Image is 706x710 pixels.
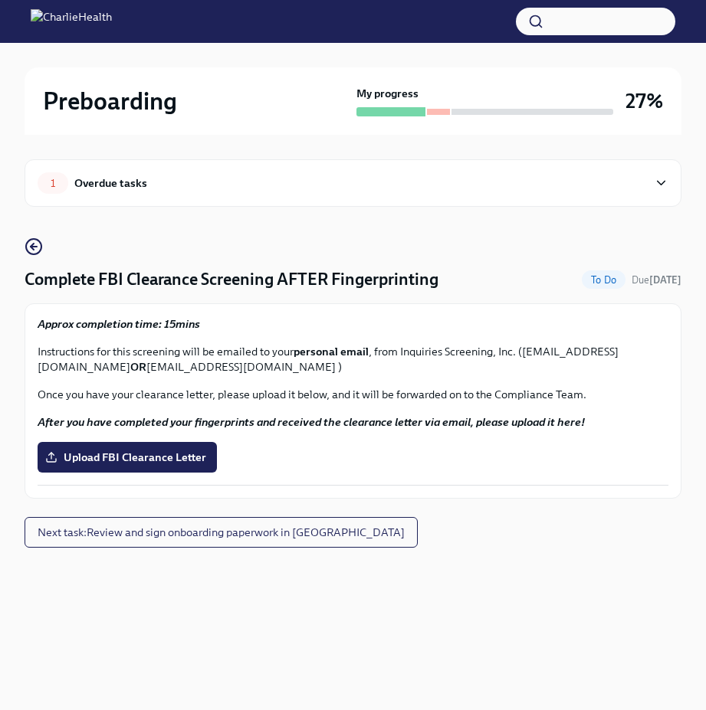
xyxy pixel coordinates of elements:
[38,525,405,540] span: Next task : Review and sign onboarding paperwork in [GEOGRAPHIC_DATA]
[38,442,217,473] label: Upload FBI Clearance Letter
[582,274,626,286] span: To Do
[25,517,418,548] button: Next task:Review and sign onboarding paperwork in [GEOGRAPHIC_DATA]
[43,86,177,116] h2: Preboarding
[74,175,147,191] div: Overdue tasks
[130,360,146,374] strong: OR
[649,274,681,286] strong: [DATE]
[38,387,668,402] p: Once you have your clearance letter, please upload it below, and it will be forwarded on to the C...
[356,86,419,101] strong: My progress
[25,268,438,291] h4: Complete FBI Clearance Screening AFTER Fingerprinting
[41,178,64,189] span: 1
[294,345,369,358] strong: personal email
[626,87,663,115] h3: 27%
[632,274,681,286] span: Due
[48,450,206,465] span: Upload FBI Clearance Letter
[31,9,112,34] img: CharlieHealth
[38,344,668,375] p: Instructions for this screening will be emailed to your , from Inquiries Screening, Inc. ([EMAIL_...
[38,317,200,331] strong: Approx completion time: 15mins
[38,415,585,429] strong: After you have completed your fingerprints and received the clearance letter via email, please up...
